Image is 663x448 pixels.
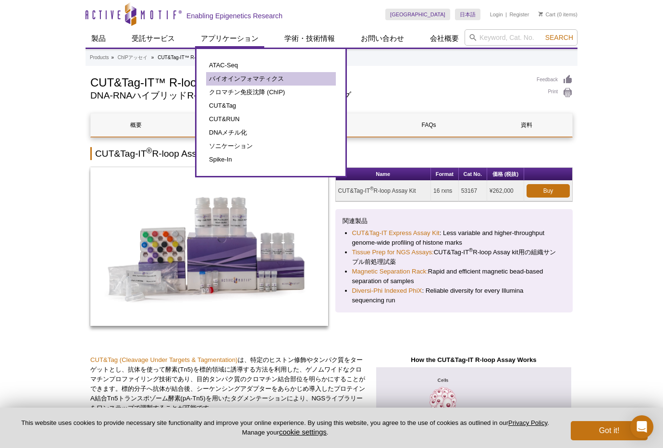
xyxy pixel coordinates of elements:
sup: ® [370,186,373,191]
p: 関連製品 [343,216,566,226]
a: お問い合わせ [355,29,410,48]
a: [GEOGRAPHIC_DATA] [385,9,450,20]
a: 資料 [481,113,572,137]
th: Cat No. [459,168,487,181]
a: CUT&Tag-IT Express Assay Kit [352,228,440,238]
a: FAQs [384,113,474,137]
a: Tissue Prep for NGS Assays: [352,248,434,257]
td: 53167 [459,181,487,201]
a: Spike-In [206,153,336,166]
a: 日本語 [455,9,480,20]
a: CUT&RUN [206,112,336,126]
input: Keyword, Cat. No. [465,29,577,46]
a: ChIPアッセイ [118,53,147,62]
button: cookie settings [279,428,327,436]
a: 構成品 [188,113,279,137]
button: Search [542,33,576,42]
p: This website uses cookies to provide necessary site functionality and improve your online experie... [15,419,555,437]
a: Cart [539,11,555,18]
a: Register [509,11,529,18]
li: : Less variable and higher-throughput genome-wide profiling of histone marks [352,228,556,248]
a: Feedback [537,75,573,85]
h2: DNA-RNAハイブリッドR-loopのゲノムワイドプロファイリング [90,91,527,100]
li: (0 items) [539,9,577,20]
a: CUT&Tag [206,99,336,112]
li: Rapid and efficient magnetic bead-based separation of samples [352,267,556,286]
li: CUT&Tag-IT R-loop Assay kit用の組織サンプル前処理試薬 [352,248,556,267]
a: 学術・技術情報 [279,29,341,48]
a: 受託サービス [126,29,181,48]
li: : Reliable diversity for every Illumina sequencing run [352,286,556,305]
a: 概要 [91,113,181,137]
a: ソニケーション [206,139,336,153]
p: は、特定のヒストン修飾やタンパク質をターゲットとし、抗体を使って酵素(Tn5)を標的領域に誘導する方法を利用した、ゲノムワイドなクロマチンプロファイリング技術であり、目的タンパク質のクロマチン結... [90,355,368,413]
a: Buy [527,184,570,198]
td: CUT&Tag-IT R-loop Assay Kit [336,181,431,201]
th: 価格 (税抜) [487,168,524,181]
a: CUT&Tag (Cleavage Under Targets & Tagmentation) [90,356,238,363]
a: Login [490,11,503,18]
a: ATAC-Seq [206,59,336,72]
img: CUT&Tag-IT<sup>®</sup> R-loop Assay Kit [90,167,328,326]
a: Privacy Policy [508,419,547,426]
div: Open Intercom Messenger [630,415,653,438]
li: » [151,55,154,60]
a: クロマチン免疫沈降 (ChIP) [206,86,336,99]
a: 製品 [86,29,111,48]
a: Diversi-Phi Indexed PhiX [352,286,422,296]
a: Products [90,53,109,62]
sup: ® [147,147,152,155]
a: バイオインフォマティクス [206,72,336,86]
li: » [111,55,114,60]
li: CUT&Tag-IT™ R-loop Assay Kit [158,55,226,60]
button: Got it! [571,421,648,440]
sup: ® [469,247,473,253]
h2: Enabling Epigenetics Research [186,12,282,20]
th: Name [336,168,431,181]
td: 16 rxns [431,181,459,201]
td: ¥262,000 [487,181,524,201]
a: Magnetic Separation Rack: [352,267,428,276]
strong: How the CUT&Tag-IT R-loop Assay Works [411,356,536,363]
li: | [505,9,507,20]
img: Your Cart [539,12,543,16]
h2: CUT&Tag-IT R-loop Assay Kit の概要 [90,147,573,160]
a: アプリケーション [195,29,264,48]
h1: CUT&Tag-IT™ R-loop Assay Kit [90,75,527,89]
span: Search [545,34,573,41]
th: Format [431,168,459,181]
a: 会社概要 [424,29,465,48]
a: Print [537,87,573,98]
a: DNAメチル化 [206,126,336,139]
